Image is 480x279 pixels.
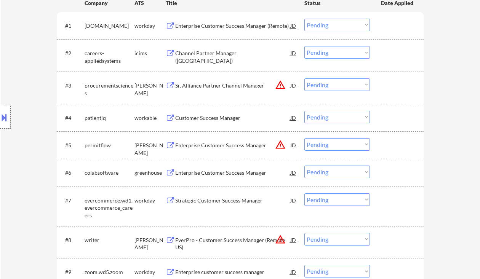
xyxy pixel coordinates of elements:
[134,197,166,204] div: workday
[85,197,134,219] div: evercommerce.wd1.evercommerce_careers
[175,22,290,30] div: Enterprise Customer Success Manager (Remote)
[65,236,78,244] div: #8
[290,19,297,32] div: JD
[134,268,166,276] div: workday
[134,236,166,251] div: [PERSON_NAME]
[134,142,166,156] div: [PERSON_NAME]
[85,236,134,244] div: writer
[175,142,290,149] div: Enterprise Customer Success Manager
[275,80,286,90] button: warning_amber
[85,22,134,30] div: [DOMAIN_NAME]
[175,49,290,64] div: Channel Partner Manager ([GEOGRAPHIC_DATA])
[65,197,78,204] div: #7
[175,236,290,251] div: EverPro - Customer Success Manager (Remote US)
[275,139,286,150] button: warning_amber
[65,268,78,276] div: #9
[175,197,290,204] div: Strategic Customer Success Manager
[134,22,166,30] div: workday
[134,82,166,97] div: [PERSON_NAME]
[290,46,297,60] div: JD
[290,166,297,179] div: JD
[290,193,297,207] div: JD
[290,265,297,279] div: JD
[290,233,297,247] div: JD
[175,268,290,276] div: Enterprise customer success manager
[134,49,166,57] div: icims
[175,82,290,89] div: Sr. Alliance Partner Channel Manager
[134,114,166,122] div: workable
[175,114,290,122] div: Customer Success Manager
[134,169,166,177] div: greenhouse
[65,22,78,30] div: #1
[175,169,290,177] div: Enterprise Customer Success Manager
[290,111,297,124] div: JD
[290,138,297,152] div: JD
[290,78,297,92] div: JD
[275,234,286,245] button: warning_amber
[85,268,134,276] div: zoom.wd5.zoom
